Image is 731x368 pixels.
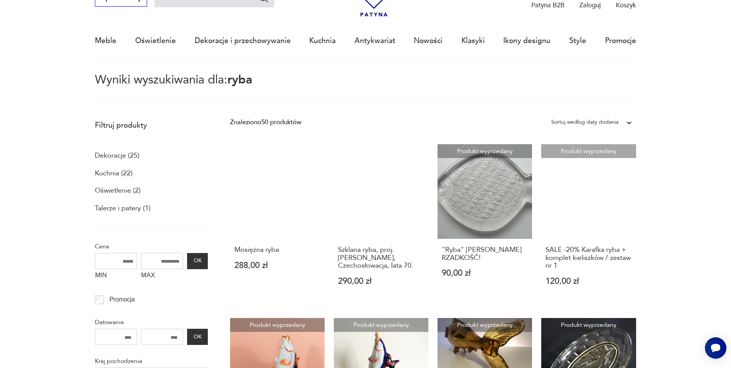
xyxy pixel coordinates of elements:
p: Datowanie [95,317,208,327]
a: Produkt wyprzedany"Ryba" Jana Sylwestra Drosta RZADKOŚĆ!"Ryba" [PERSON_NAME] RZADKOŚĆ!90,00 zł [438,144,532,303]
a: Dekoracje (25) [95,149,139,162]
span: ryba [227,72,252,88]
a: Mosiężna rybaMosiężna ryba288,00 zł [230,144,325,303]
p: Zaloguj [579,1,601,10]
p: Wyniki wyszukiwania dla: [95,74,636,101]
a: Produkt wyprzedanySALE -20% Karafka ryba + komplet kieliszków / zestaw nr 1SALE -20% Karafka ryba... [541,144,636,303]
p: Kraj pochodzenia [95,356,208,366]
a: Szklana ryba, proj. Miloslav Janků, Czechosłowacja, lata 70.Szklana ryba, proj. [PERSON_NAME], Cz... [334,144,428,303]
h3: "Ryba" [PERSON_NAME] RZADKOŚĆ! [442,246,528,262]
a: Style [569,23,586,58]
iframe: Smartsupp widget button [705,337,726,359]
a: Promocje [605,23,636,58]
p: 90,00 zł [442,269,528,277]
a: Nowości [414,23,443,58]
a: Dekoracje i przechowywanie [195,23,291,58]
p: Koszyk [616,1,636,10]
p: 120,00 zł [545,277,632,285]
div: Sortuj według daty dodania [551,117,618,127]
button: OK [187,329,208,345]
a: Kuchnia [309,23,336,58]
a: Oświetlenie [135,23,176,58]
a: Talerze i patery (1) [95,202,151,215]
a: Kuchnia (22) [95,167,133,180]
p: Cena [95,241,208,251]
p: 288,00 zł [234,261,321,270]
p: Filtruj produkty [95,120,208,130]
label: MAX [141,269,183,284]
a: Meble [95,23,116,58]
h3: Mosiężna ryba [234,246,321,254]
a: Oświetlenie (2) [95,184,141,197]
button: OK [187,253,208,269]
div: Znaleziono 50 produktów [230,117,301,127]
p: Promocja [109,295,135,305]
a: Klasyki [461,23,485,58]
p: 290,00 zł [338,277,424,285]
a: Antykwariat [355,23,395,58]
label: MIN [95,269,137,284]
a: Ikony designu [503,23,550,58]
p: Patyna B2B [531,1,565,10]
h3: Szklana ryba, proj. [PERSON_NAME], Czechosłowacja, lata 70. [338,246,424,270]
h3: SALE -20% Karafka ryba + komplet kieliszków / zestaw nr 1 [545,246,632,270]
